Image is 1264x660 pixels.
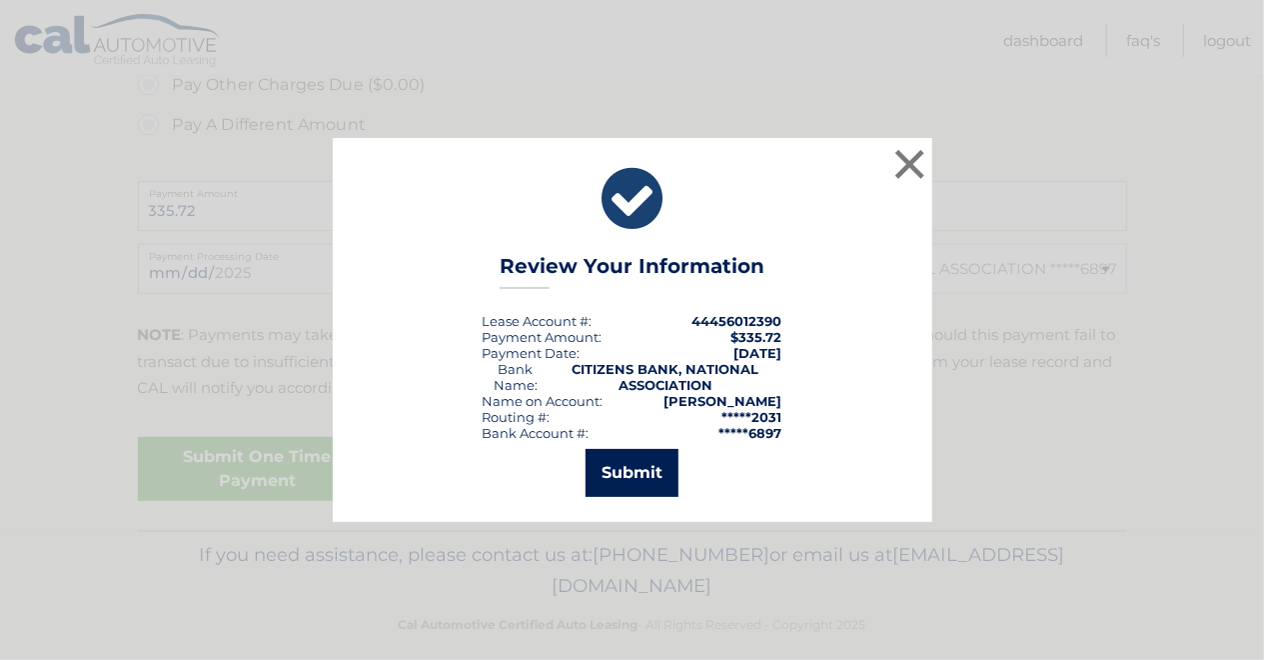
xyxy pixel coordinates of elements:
div: Bank Account #: [483,425,590,441]
button: × [890,144,930,184]
div: Payment Amount: [483,329,603,345]
span: Payment Date [483,345,578,361]
h3: Review Your Information [500,254,764,289]
div: Routing #: [483,409,551,425]
div: Lease Account #: [483,313,593,329]
strong: CITIZENS BANK, NATIONAL ASSOCIATION [573,361,759,393]
span: $335.72 [731,329,782,345]
button: Submit [586,449,678,497]
strong: [PERSON_NAME] [664,393,782,409]
strong: 44456012390 [692,313,782,329]
span: [DATE] [734,345,782,361]
div: Bank Name: [483,361,550,393]
div: : [483,345,581,361]
div: Name on Account: [483,393,604,409]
